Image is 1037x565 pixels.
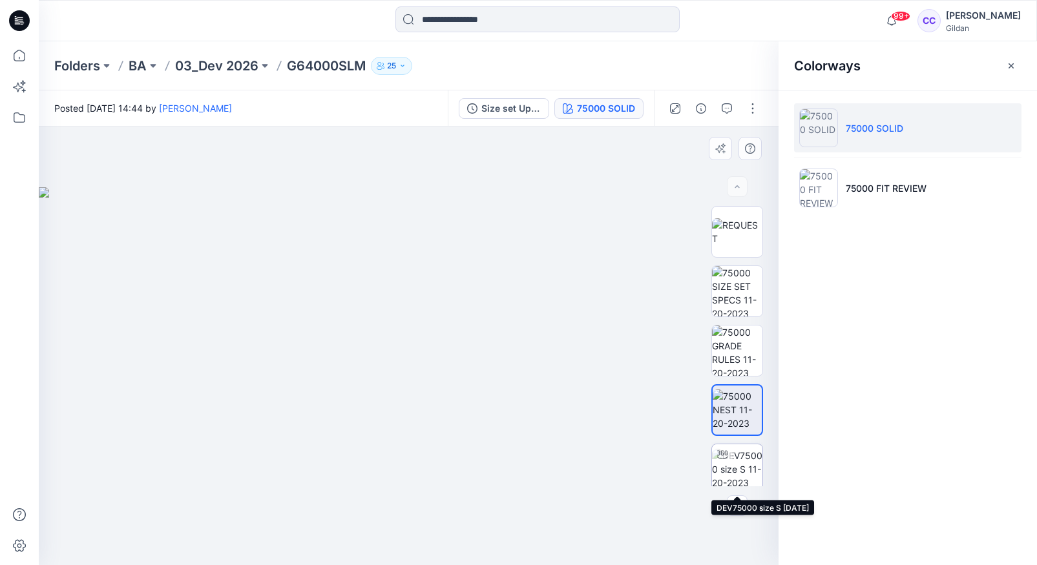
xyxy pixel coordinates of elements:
p: 75000 SOLID [846,121,903,135]
p: 25 [387,59,396,73]
button: 25 [371,57,412,75]
div: CC [917,9,941,32]
button: 75000 SOLID [554,98,644,119]
div: 75000 SOLID [577,101,635,116]
img: 75000 GRADE RULES 11-20-2023 [712,325,762,376]
button: Size set Update [459,98,549,119]
img: 75000 SOLID [799,108,838,147]
a: [PERSON_NAME] [159,103,232,114]
img: 75000 SIZE SET SPECS 11-20-2023 [712,266,762,316]
h2: Colorways [794,58,861,74]
div: Gildan [946,23,1021,33]
img: DEV75000 size S 11-20-2023 [712,449,762,489]
p: 75000 FIT REVIEW [846,181,927,195]
p: G64000SLM [287,57,366,75]
div: Size set Update [481,101,541,116]
div: [PERSON_NAME] [946,8,1021,23]
a: 03_Dev 2026 [175,57,258,75]
img: 75000 NEST 11-20-2023 [713,389,762,430]
span: 99+ [891,11,910,21]
img: eyJhbGciOiJIUzI1NiIsImtpZCI6IjAiLCJzbHQiOiJzZXMiLCJ0eXAiOiJKV1QifQ.eyJkYXRhIjp7InR5cGUiOiJzdG9yYW... [39,187,779,565]
span: Posted [DATE] 14:44 by [54,101,232,115]
img: 75000 FIT REVIEW [799,169,838,207]
a: BA [129,57,147,75]
a: Folders [54,57,100,75]
button: Details [691,98,711,119]
img: REQUEST [712,218,762,245]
